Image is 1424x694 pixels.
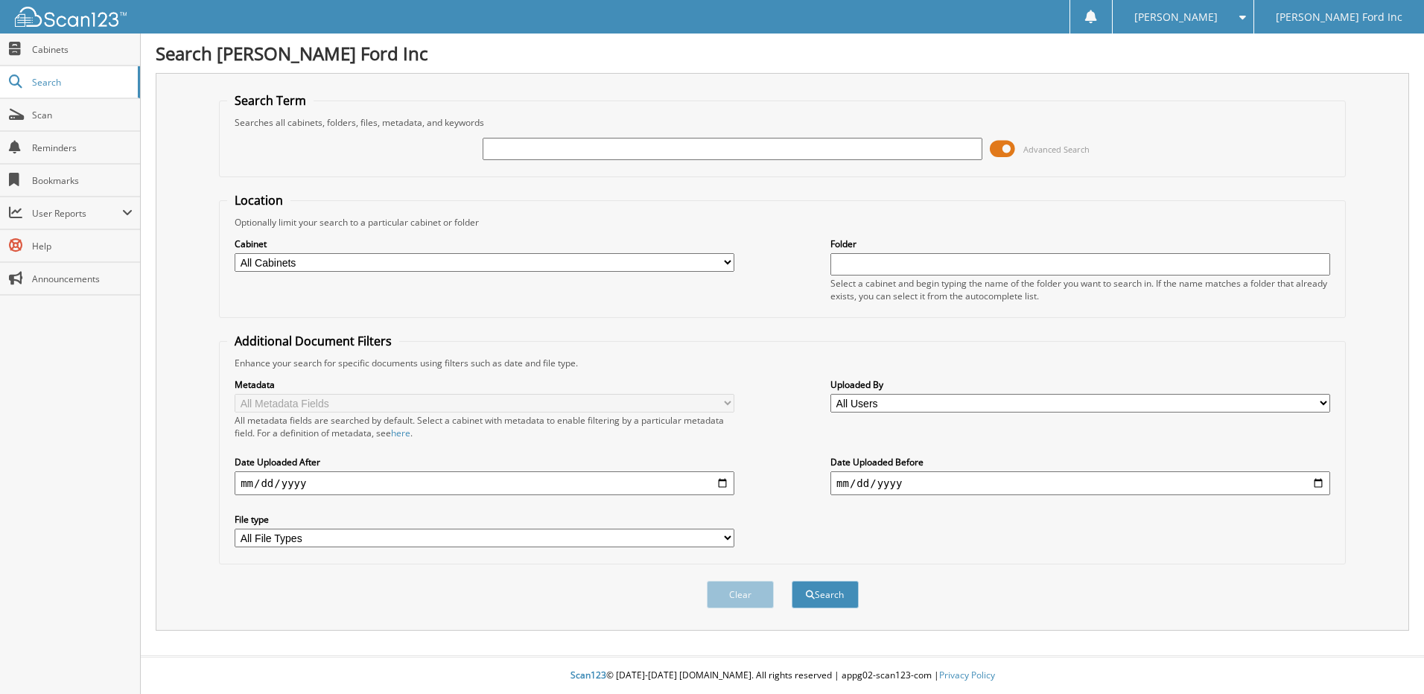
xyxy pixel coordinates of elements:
[235,238,734,250] label: Cabinet
[32,240,133,252] span: Help
[1276,13,1402,22] span: [PERSON_NAME] Ford Inc
[32,273,133,285] span: Announcements
[15,7,127,27] img: scan123-logo-white.svg
[141,658,1424,694] div: © [DATE]-[DATE] [DOMAIN_NAME]. All rights reserved | appg02-scan123-com |
[1023,144,1090,155] span: Advanced Search
[570,669,606,681] span: Scan123
[830,238,1330,250] label: Folder
[1134,13,1218,22] span: [PERSON_NAME]
[707,581,774,608] button: Clear
[235,456,734,468] label: Date Uploaded After
[227,192,290,208] legend: Location
[235,471,734,495] input: start
[32,174,133,187] span: Bookmarks
[227,216,1338,229] div: Optionally limit your search to a particular cabinet or folder
[235,513,734,526] label: File type
[235,414,734,439] div: All metadata fields are searched by default. Select a cabinet with metadata to enable filtering b...
[830,378,1330,391] label: Uploaded By
[32,141,133,154] span: Reminders
[227,357,1338,369] div: Enhance your search for specific documents using filters such as date and file type.
[391,427,410,439] a: here
[156,41,1409,66] h1: Search [PERSON_NAME] Ford Inc
[939,669,995,681] a: Privacy Policy
[32,207,122,220] span: User Reports
[32,76,130,89] span: Search
[830,471,1330,495] input: end
[227,116,1338,129] div: Searches all cabinets, folders, files, metadata, and keywords
[830,277,1330,302] div: Select a cabinet and begin typing the name of the folder you want to search in. If the name match...
[830,456,1330,468] label: Date Uploaded Before
[32,43,133,56] span: Cabinets
[235,378,734,391] label: Metadata
[227,92,314,109] legend: Search Term
[227,333,399,349] legend: Additional Document Filters
[792,581,859,608] button: Search
[32,109,133,121] span: Scan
